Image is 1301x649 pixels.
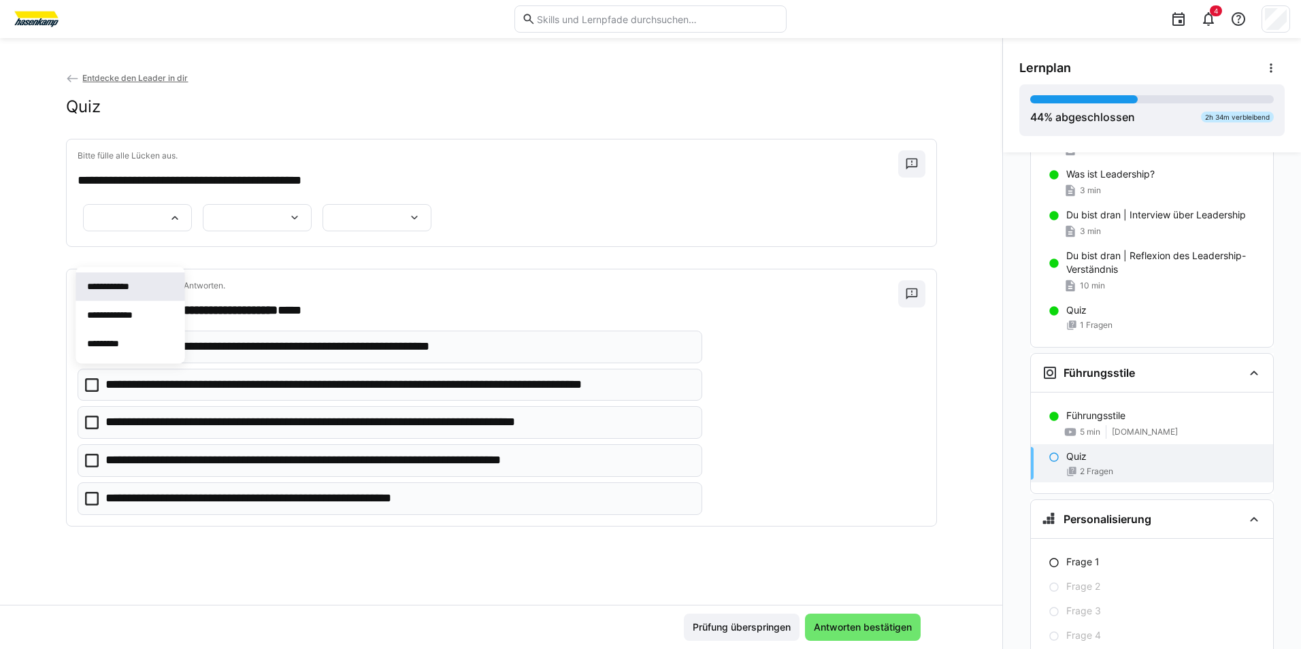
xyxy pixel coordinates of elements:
h2: Quiz [66,97,101,117]
p: Was ist Leadership? [1066,167,1155,181]
span: 44 [1030,110,1044,124]
button: Antworten bestätigen [805,614,921,641]
h3: Führungsstile [1064,366,1135,380]
span: 2 Fragen [1080,466,1113,477]
p: Frage 4 [1066,629,1101,642]
span: 3 min [1080,185,1101,196]
div: 2h 34m verbleibend [1201,112,1274,122]
p: Quiz [1066,450,1087,463]
p: Du bist dran | Reflexion des Leadership-Verständnis [1066,249,1262,276]
span: Prüfung überspringen [691,620,793,634]
p: Frage 1 [1066,555,1100,569]
h3: Personalisierung [1064,512,1151,526]
p: Frage 2 [1066,580,1100,593]
p: Führungsstile [1066,409,1125,422]
div: % abgeschlossen [1030,109,1135,125]
a: Entdecke den Leader in dir [66,73,188,83]
span: [DOMAIN_NAME] [1112,427,1178,437]
p: Frage 3 [1066,604,1101,618]
span: 4 [1214,7,1218,15]
span: 3 min [1080,226,1101,237]
span: Lernplan [1019,61,1071,76]
button: Prüfung überspringen [684,614,800,641]
p: Quiz [1066,303,1087,317]
span: Antworten bestätigen [812,620,914,634]
p: Du bist dran | Interview über Leadership [1066,208,1246,222]
p: Bitte fülle alle Lücken aus. [78,150,898,161]
span: 10 min [1080,280,1105,291]
p: Bitte markiere alle richtigen Antworten. [78,280,898,291]
span: 1 Fragen [1080,320,1113,331]
span: Entdecke den Leader in dir [82,73,188,83]
input: Skills und Lernpfade durchsuchen… [536,13,779,25]
span: 5 min [1080,427,1100,437]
